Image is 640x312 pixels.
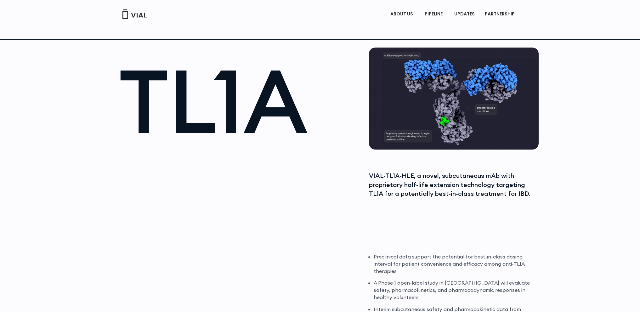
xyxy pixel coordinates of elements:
[374,279,537,301] li: A Phase 1 open-label study in [GEOGRAPHIC_DATA] will evaluate safety, pharmacokinetics, and pharm...
[374,253,537,275] li: Preclinical data support the potential for best-in-class dosing interval for patient convenience ...
[369,48,539,150] img: TL1A antibody diagram.
[480,9,521,20] a: PARTNERSHIPMenu Toggle
[385,9,419,20] a: ABOUT USMenu Toggle
[369,171,537,198] div: VIAL-TL1A-HLE, a novel, subcutaneous mAb with proprietary half-life extension technology targetin...
[420,9,449,20] a: PIPELINEMenu Toggle
[122,9,147,19] img: Vial Logo
[119,57,355,145] h1: TL1A
[449,9,479,20] a: UPDATES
